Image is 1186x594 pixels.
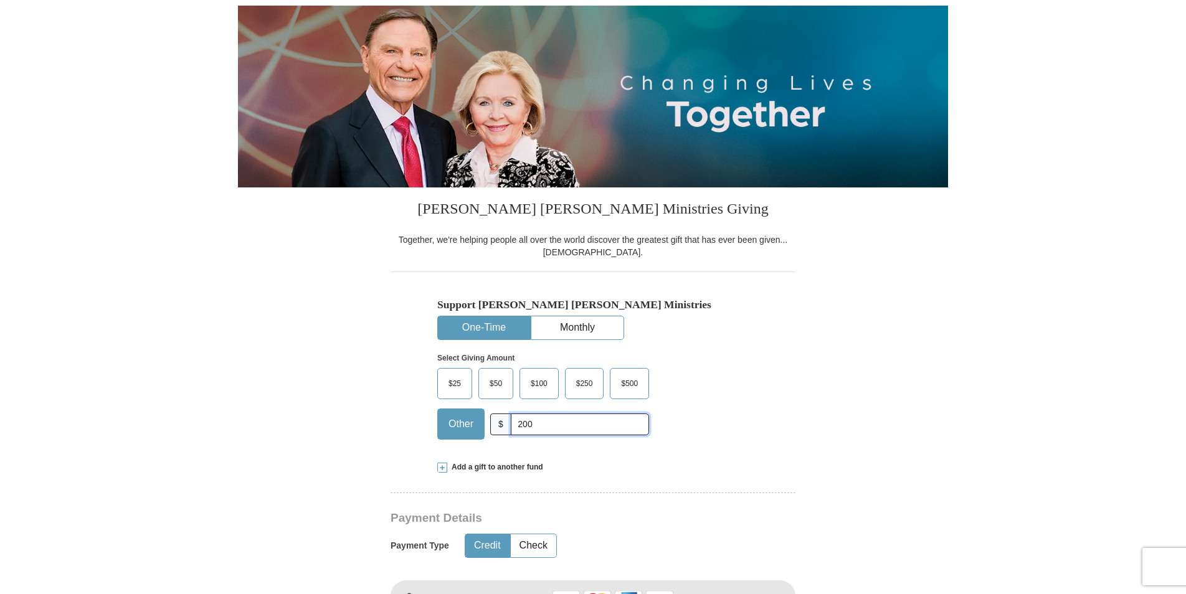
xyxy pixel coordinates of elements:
[438,316,530,339] button: One-Time
[447,462,543,473] span: Add a gift to another fund
[531,316,624,339] button: Monthly
[465,534,510,557] button: Credit
[391,187,795,233] h3: [PERSON_NAME] [PERSON_NAME] Ministries Giving
[442,415,480,433] span: Other
[437,354,515,362] strong: Select Giving Amount
[391,511,708,526] h3: Payment Details
[437,298,749,311] h5: Support [PERSON_NAME] [PERSON_NAME] Ministries
[391,540,449,551] h5: Payment Type
[615,374,644,393] span: $500
[391,233,795,258] div: Together, we're helping people all over the world discover the greatest gift that has ever been g...
[511,413,649,435] input: Other Amount
[524,374,554,393] span: $100
[490,413,511,435] span: $
[442,374,467,393] span: $25
[570,374,599,393] span: $250
[483,374,508,393] span: $50
[511,534,556,557] button: Check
